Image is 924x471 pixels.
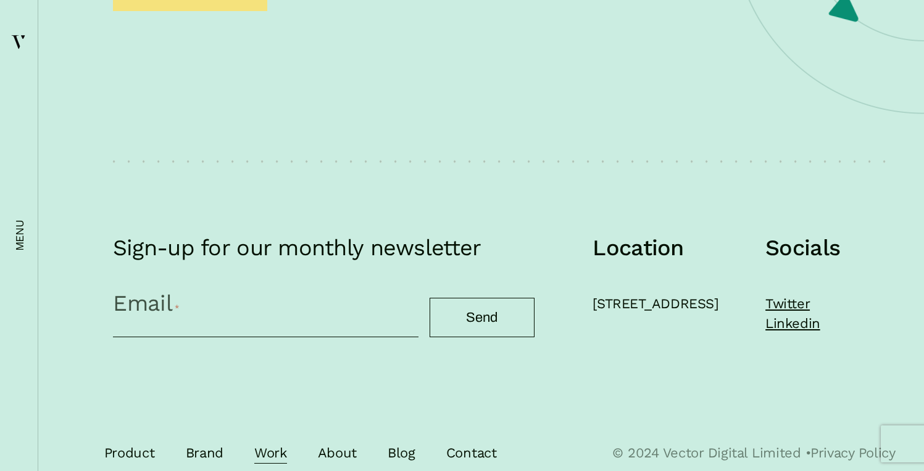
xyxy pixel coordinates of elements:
[765,314,820,334] a: Linkedin
[186,443,223,464] a: Brand
[318,443,357,464] a: About
[810,443,895,463] a: Privacy Policy
[430,298,535,337] input: Send
[104,443,155,464] a: Product
[113,234,535,261] h2: Sign-up for our monthly newsletter
[388,443,415,464] a: Blog
[593,294,708,314] address: [STREET_ADDRESS]
[14,220,26,252] em: menu
[446,443,497,464] a: Contact
[765,294,810,314] a: Twitter
[765,234,881,261] h5: Socials
[612,443,895,463] p: © 2024 Vector Digital Limited •
[254,443,287,464] a: Work
[593,234,708,261] h5: Location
